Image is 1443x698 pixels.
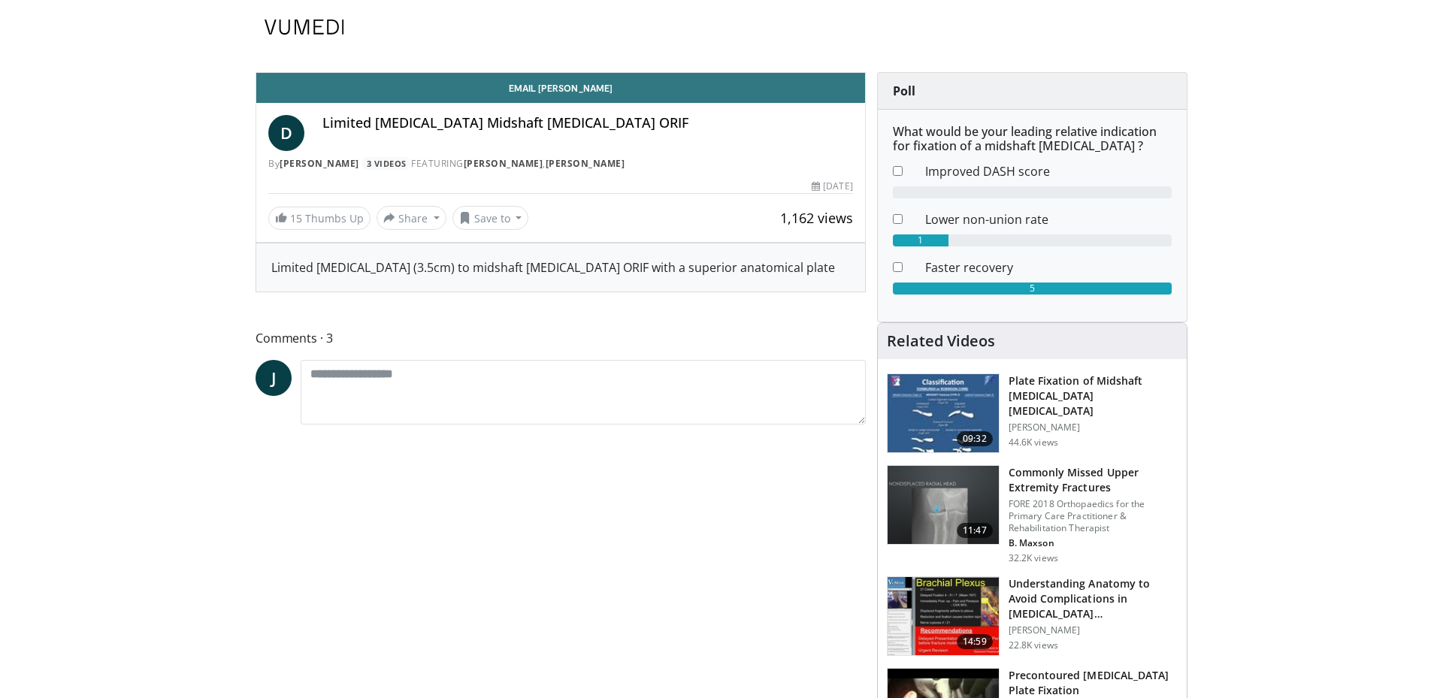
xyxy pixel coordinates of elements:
h3: Understanding Anatomy to Avoid Complications in [MEDICAL_DATA] [MEDICAL_DATA] [1009,576,1178,621]
span: 15 [290,211,302,225]
a: 3 Videos [362,157,411,170]
a: D [268,115,304,151]
div: 5 [893,283,1172,295]
img: VuMedi Logo [265,20,344,35]
dd: Faster recovery [914,258,1183,276]
strong: Poll [893,83,915,99]
p: [PERSON_NAME] [1009,422,1178,434]
h6: What would be your leading relative indication for fixation of a midshaft [MEDICAL_DATA] ? [893,125,1172,153]
span: Comments 3 [256,328,866,348]
a: [PERSON_NAME] [546,157,625,170]
p: 44.6K views [1009,437,1058,449]
a: [PERSON_NAME] [280,157,359,170]
h3: Plate Fixation of Midshaft [MEDICAL_DATA] [MEDICAL_DATA] [1009,373,1178,418]
button: Save to [452,206,529,230]
span: 11:47 [957,523,993,538]
span: 1,162 views [780,209,853,227]
dd: Improved DASH score [914,162,1183,180]
a: 09:32 Plate Fixation of Midshaft [MEDICAL_DATA] [MEDICAL_DATA] [PERSON_NAME] 44.6K views [887,373,1178,453]
div: 1 [893,234,948,246]
a: [PERSON_NAME] [464,157,543,170]
h4: Limited [MEDICAL_DATA] Midshaft [MEDICAL_DATA] ORIF [322,115,853,131]
a: 15 Thumbs Up [268,207,371,230]
p: 32.2K views [1009,552,1058,564]
p: 22.8K views [1009,639,1058,651]
span: 09:32 [957,431,993,446]
h4: Related Videos [887,332,995,350]
img: DAC6PvgZ22mCeOyX4xMDoxOmdtO40mAx.150x105_q85_crop-smart_upscale.jpg [888,577,999,655]
img: Clavicle_Fx_ORIF_FINAL-H.264_for_You_Tube_SD_480x360__100006823_3.jpg.150x105_q85_crop-smart_upsc... [888,374,999,452]
div: By FEATURING , [268,157,853,171]
a: Email [PERSON_NAME] [256,73,865,103]
a: J [256,360,292,396]
p: [PERSON_NAME] [1009,624,1178,636]
a: 14:59 Understanding Anatomy to Avoid Complications in [MEDICAL_DATA] [MEDICAL_DATA] [PERSON_NAME]... [887,576,1178,656]
h3: Precontoured [MEDICAL_DATA] Plate Fixation [1009,668,1178,698]
h3: Commonly Missed Upper Extremity Fractures [1009,465,1178,495]
img: b2c65235-e098-4cd2-ab0f-914df5e3e270.150x105_q85_crop-smart_upscale.jpg [888,466,999,544]
div: [DATE] [812,180,852,193]
div: Limited [MEDICAL_DATA] (3.5cm) to midshaft [MEDICAL_DATA] ORIF with a superior anatomical plate [271,258,850,276]
dd: Lower non-union rate [914,210,1183,228]
span: 14:59 [957,634,993,649]
p: Benjamin Maxson [1009,537,1178,549]
a: 11:47 Commonly Missed Upper Extremity Fractures FORE 2018 Orthopaedics for the Primary Care Pract... [887,465,1178,564]
button: Share [377,206,446,230]
p: FORE 2018 Orthopaedics for the Primary Care Practitioner & Rehabilitation Therapist [1009,498,1178,534]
